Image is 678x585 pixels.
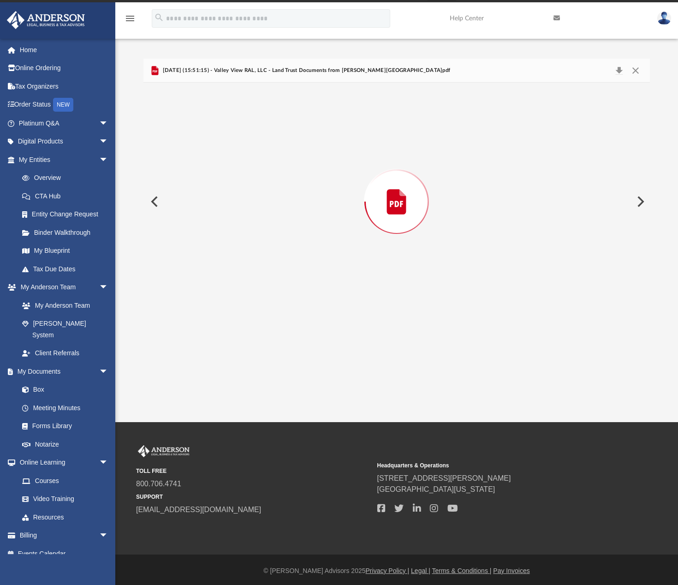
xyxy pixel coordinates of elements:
div: Preview [143,59,650,321]
a: Terms & Conditions | [432,567,492,574]
a: Legal | [411,567,430,574]
a: Platinum Q&Aarrow_drop_down [6,114,122,132]
button: Download [611,64,627,77]
a: Digital Productsarrow_drop_down [6,132,122,151]
a: Tax Organizers [6,77,122,96]
a: Billingarrow_drop_down [6,526,122,545]
a: Resources [13,508,118,526]
a: Privacy Policy | [366,567,410,574]
a: Events Calendar [6,544,122,563]
a: Client Referrals [13,344,118,363]
a: [STREET_ADDRESS][PERSON_NAME] [377,474,511,482]
img: Anderson Advisors Platinum Portal [136,445,191,457]
a: Binder Walkthrough [13,223,122,242]
a: My Blueprint [13,242,118,260]
button: Previous File [143,189,164,215]
a: Tax Due Dates [13,260,122,278]
a: Entity Change Request [13,205,122,224]
span: [DATE] (15:51:15) - Valley View RAL, LLC - Land Trust Documents from [PERSON_NAME][GEOGRAPHIC_DAT... [161,66,450,75]
span: arrow_drop_down [99,132,118,151]
a: Meeting Minutes [13,399,118,417]
i: search [154,12,164,23]
button: Next File [630,189,650,215]
span: arrow_drop_down [99,278,118,297]
a: My Anderson Team [13,296,113,315]
span: arrow_drop_down [99,526,118,545]
a: Online Ordering [6,59,122,78]
span: arrow_drop_down [99,454,118,472]
a: menu [125,18,136,24]
a: Home [6,41,122,59]
a: 800.706.4741 [136,480,181,488]
a: My Anderson Teamarrow_drop_down [6,278,118,297]
a: Pay Invoices [493,567,529,574]
a: [EMAIL_ADDRESS][DOMAIN_NAME] [136,506,261,513]
a: Video Training [13,490,113,508]
a: [PERSON_NAME] System [13,315,118,344]
small: SUPPORT [136,493,371,501]
span: arrow_drop_down [99,150,118,169]
button: Close [627,64,644,77]
a: My Documentsarrow_drop_down [6,362,118,381]
a: CTA Hub [13,187,122,205]
a: Order StatusNEW [6,96,122,114]
span: arrow_drop_down [99,114,118,133]
a: Notarize [13,435,118,454]
a: Box [13,381,113,399]
small: Headquarters & Operations [377,461,612,470]
a: My Entitiesarrow_drop_down [6,150,122,169]
img: Anderson Advisors Platinum Portal [4,11,88,29]
img: User Pic [657,12,671,25]
i: menu [125,13,136,24]
div: © [PERSON_NAME] Advisors 2025 [115,566,678,576]
div: NEW [53,98,73,112]
a: [GEOGRAPHIC_DATA][US_STATE] [377,485,495,493]
a: Courses [13,472,118,490]
small: TOLL FREE [136,467,371,475]
a: Online Learningarrow_drop_down [6,454,118,472]
a: Overview [13,169,122,187]
span: arrow_drop_down [99,362,118,381]
a: Forms Library [13,417,113,436]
